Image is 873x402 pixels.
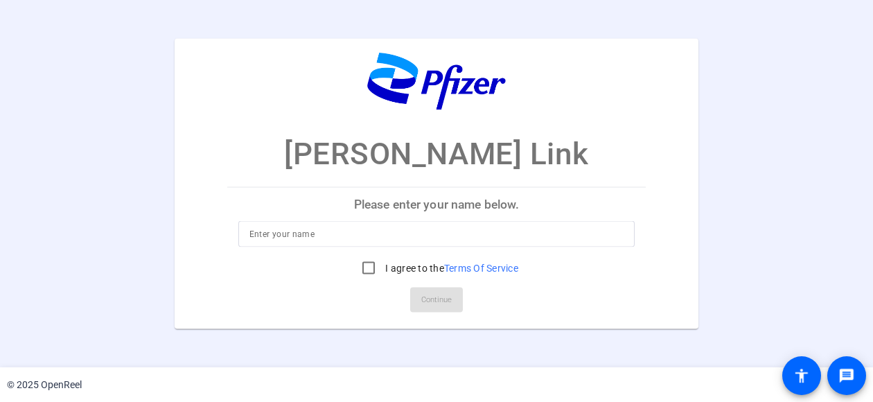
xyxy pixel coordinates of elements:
[249,225,624,242] input: Enter your name
[367,53,506,110] img: company-logo
[444,262,518,273] a: Terms Of Service
[227,187,646,220] p: Please enter your name below.
[382,261,518,274] label: I agree to the
[284,130,589,176] p: [PERSON_NAME] Link
[838,367,855,384] mat-icon: message
[7,378,82,392] div: © 2025 OpenReel
[793,367,810,384] mat-icon: accessibility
